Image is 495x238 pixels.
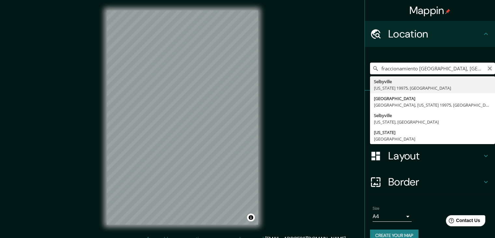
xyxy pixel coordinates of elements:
div: Selbyville [374,112,491,119]
div: Selbyville [374,78,491,85]
img: pin-icon.png [445,9,450,14]
div: Border [365,169,495,195]
div: Pins [365,91,495,117]
div: Layout [365,143,495,169]
div: [GEOGRAPHIC_DATA] [374,136,491,142]
h4: Border [388,175,482,188]
h4: Layout [388,149,482,162]
div: [US_STATE] 19975, [GEOGRAPHIC_DATA] [374,85,491,91]
input: Pick your city or area [370,63,495,74]
div: [GEOGRAPHIC_DATA], [US_STATE] 19975, [GEOGRAPHIC_DATA] [374,102,491,108]
div: [GEOGRAPHIC_DATA] [374,95,491,102]
div: Location [365,21,495,47]
div: A4 [373,211,412,222]
div: [US_STATE] [374,129,491,136]
iframe: Help widget launcher [437,213,488,231]
button: Clear [487,65,492,71]
button: Toggle attribution [247,214,255,221]
canvas: Map [107,10,258,225]
div: Style [365,117,495,143]
label: Size [373,206,379,211]
h4: Mappin [409,4,451,17]
div: [US_STATE], [GEOGRAPHIC_DATA] [374,119,491,125]
h4: Location [388,27,482,40]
